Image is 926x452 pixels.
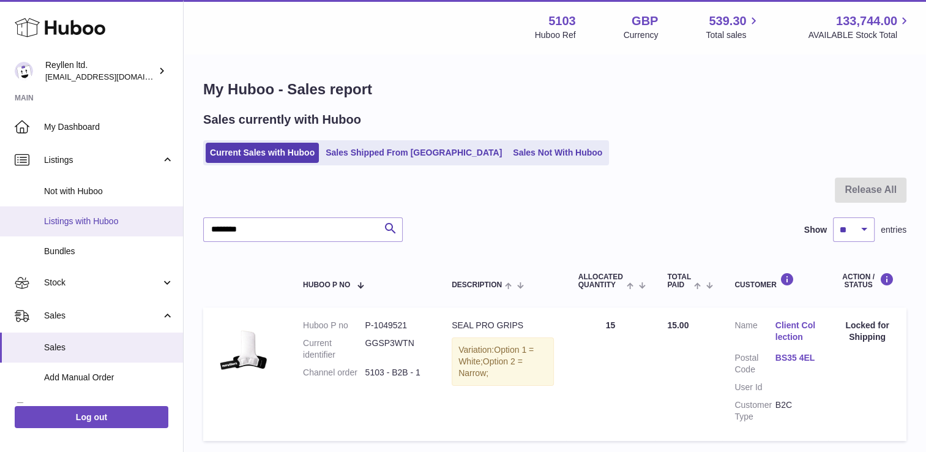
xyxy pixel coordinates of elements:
img: 51031751296701.jpg [215,320,277,381]
div: SEAL PRO GRIPS [452,320,554,331]
dt: Name [734,320,775,346]
span: 15.00 [667,320,689,330]
a: 539.30 Total sales [706,13,760,41]
span: Total paid [667,273,691,289]
label: Show [804,224,827,236]
dd: 5103 - B2B - 1 [365,367,428,379]
span: Sales [44,310,161,322]
span: AVAILABLE Stock Total [808,29,911,41]
dt: Channel order [303,367,365,379]
a: Client Collection [775,320,816,343]
div: Variation: [452,337,554,386]
span: ALLOCATED Quantity [578,273,624,289]
dd: GGSP3WTN [365,337,428,361]
dt: Current identifier [303,337,365,361]
dd: B2C [775,399,816,423]
span: Listings [44,154,161,166]
div: Locked for Shipping [840,320,894,343]
h1: My Huboo - Sales report [203,80,906,99]
span: My Dashboard [44,121,174,133]
span: [EMAIL_ADDRESS][DOMAIN_NAME] [45,72,180,81]
dt: User Id [734,382,775,393]
span: 539.30 [709,13,746,29]
dt: Huboo P no [303,320,365,331]
a: Current Sales with Huboo [206,143,319,163]
span: Not with Huboo [44,186,174,197]
span: Bundles [44,246,174,257]
span: Option 1 = White; [458,345,534,366]
div: Currency [624,29,659,41]
a: Log out [15,406,168,428]
dd: P-1049521 [365,320,428,331]
img: internalAdmin-5103@internal.huboo.com [15,62,33,80]
span: 133,744.00 [836,13,897,29]
span: Option 2 = Narrow; [458,356,523,378]
h2: Sales currently with Huboo [203,111,361,128]
strong: GBP [632,13,658,29]
span: entries [881,224,906,236]
span: Sales [44,342,174,353]
a: Sales Not With Huboo [509,143,607,163]
a: 133,744.00 AVAILABLE Stock Total [808,13,911,41]
dt: Postal Code [734,352,775,375]
a: Sales Shipped From [GEOGRAPHIC_DATA] [321,143,506,163]
td: 15 [566,307,655,440]
dt: Customer Type [734,399,775,423]
span: Stock [44,277,161,288]
div: Customer [734,273,816,289]
span: Total sales [706,29,760,41]
a: BS35 4EL [775,352,816,364]
span: Description [452,281,502,289]
span: Add Manual Order [44,372,174,383]
div: Huboo Ref [535,29,576,41]
strong: 5103 [548,13,576,29]
div: Action / Status [840,273,894,289]
span: Huboo P no [303,281,350,289]
div: Reyllen ltd. [45,59,155,83]
span: Listings with Huboo [44,216,174,227]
